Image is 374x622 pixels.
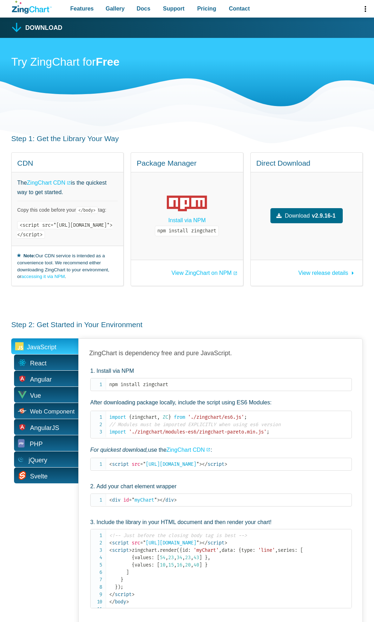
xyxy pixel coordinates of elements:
span: src [132,461,140,467]
span: JavaScript [27,342,57,353]
span: 15 [168,562,174,568]
span: myChart [129,497,157,503]
code: npm install zingchart [155,226,219,236]
span: { [132,555,134,561]
span: < [109,547,112,553]
span: " [143,461,146,467]
h4: Package Manager [137,158,237,168]
code: zingchart [109,413,352,436]
span: = [129,497,132,503]
span: from [174,414,185,420]
span: </ [202,540,208,546]
span: 10 [160,562,165,568]
span: </ [202,461,208,467]
span: Features [70,4,94,13]
span: './zingchart/modules-es6/zingchart-pareto.min.js' [129,429,267,435]
span: , [157,414,160,420]
span: Svelte [30,471,48,482]
h4: Direct Download [256,158,357,168]
span: import [109,414,126,420]
span: body [109,599,126,605]
span: Pricing [197,4,216,13]
span: View release details [298,270,348,276]
span: > [174,497,177,503]
a: View release details [298,266,357,276]
span: React [30,358,47,369]
h3: Step 1: Get the Library Your Way [11,134,363,143]
li: Add your chart element wrapper [90,482,352,507]
span: div [109,497,120,503]
span: 23 [168,555,174,561]
span: [ [157,555,160,561]
span: 23 [185,555,191,561]
span: 16 [177,562,182,568]
span: > [126,599,129,605]
span: < [109,461,112,467]
span: import [109,429,126,435]
span: AngularJS [30,423,59,434]
h3: Step 2: Get Started in Your Environment [11,320,363,329]
span: Support [163,4,184,13]
span: Web Component [30,409,74,415]
span: : [151,562,154,568]
span: } [205,555,208,561]
span: script [109,540,129,546]
h3: ZingChart is dependency free and pure JavaScript. [89,349,352,357]
strong: Note: [24,253,35,258]
span: 54 [160,555,165,561]
span: , [191,555,193,561]
span: 40 [193,562,199,568]
span: : [151,555,154,561]
h4: CDN [17,158,118,168]
span: Docs [137,4,150,13]
span: , [182,562,185,568]
span: Contact [229,4,250,13]
span: jQuery [29,455,47,466]
span: . [157,547,160,553]
span: script [109,461,129,467]
span: ; [244,414,247,420]
span: ] [199,562,202,568]
code: npm install zingchart [109,381,352,388]
a: ZingChart CDN [166,445,210,455]
span: " [196,540,199,546]
span: " [143,540,146,546]
span: = [140,540,143,546]
span: </ [109,591,115,597]
span: = [140,461,143,467]
span: } [205,562,208,568]
span: { [132,562,134,568]
span: div [160,497,174,503]
span: " [154,497,157,503]
span: [URL][DOMAIN_NAME] [140,461,199,467]
span: render [160,547,177,553]
span: { [129,414,132,420]
span: > [129,547,132,553]
a: View ZingChart on NPM [171,270,237,276]
strong: Free [96,55,120,68]
img: PHP Icon [18,439,25,448]
span: > [224,461,227,467]
span: < [109,540,112,546]
span: Gallery [106,4,125,13]
a: ZingChart CDN [27,178,71,187]
span: < [109,497,112,503]
span: , [165,562,168,568]
h2: Try ZingChart for [11,55,363,71]
span: : [295,547,297,553]
span: } [168,414,171,420]
span: : [188,547,191,553]
span: 'line' [258,547,275,553]
span: id [123,497,129,503]
span: , [174,555,177,561]
span: > [199,461,202,467]
span: </ [109,599,115,605]
a: ZingChart Logo. Click to return to the homepage [12,1,52,14]
span: ( [177,547,179,553]
span: script [109,547,129,553]
span: , [191,562,193,568]
span: " [132,497,134,503]
span: script [202,461,224,467]
span: src [132,540,140,546]
span: [ [157,562,160,568]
